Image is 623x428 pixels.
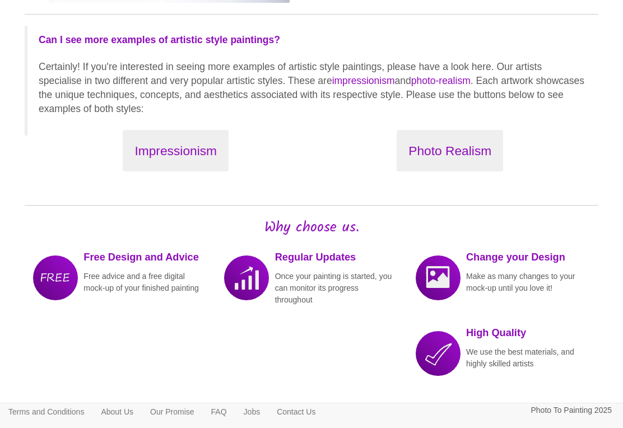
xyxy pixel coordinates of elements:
p: Regular Updates [275,250,396,265]
button: Impressionism [123,130,229,172]
p: High Quality [466,325,587,341]
a: Photo Realism [322,130,579,172]
strong: Can I see more examples of artistic style paintings? [39,34,280,45]
a: Our Promise [142,403,203,420]
button: Photo Realism [397,130,503,172]
a: photo-realism [411,75,471,86]
p: Free Design and Advice [83,250,204,265]
p: Once your painting is started, you can monitor its progress throughout [275,271,396,306]
a: Jobs [235,403,269,420]
blockquote: Certainly! If you're interested in seeing more examples of artistic style paintings, please have ... [25,26,598,136]
a: Contact Us [268,403,324,420]
a: Impressionism [47,130,305,172]
h2: Why choose us. [25,220,598,236]
p: Photo To Painting 2025 [531,403,612,417]
p: Change your Design [466,250,587,265]
p: Free advice and a free digital mock-up of your finished painting [83,271,204,294]
p: No hidden charges [275,401,396,416]
a: About Us [92,403,142,420]
p: We offer the best value [83,401,204,416]
a: FAQ [203,403,235,420]
p: Make as many changes to your mock-up until you love it! [466,271,587,294]
p: We use the best materials, and highly skilled artists [466,346,587,370]
a: impressionism [332,75,395,86]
